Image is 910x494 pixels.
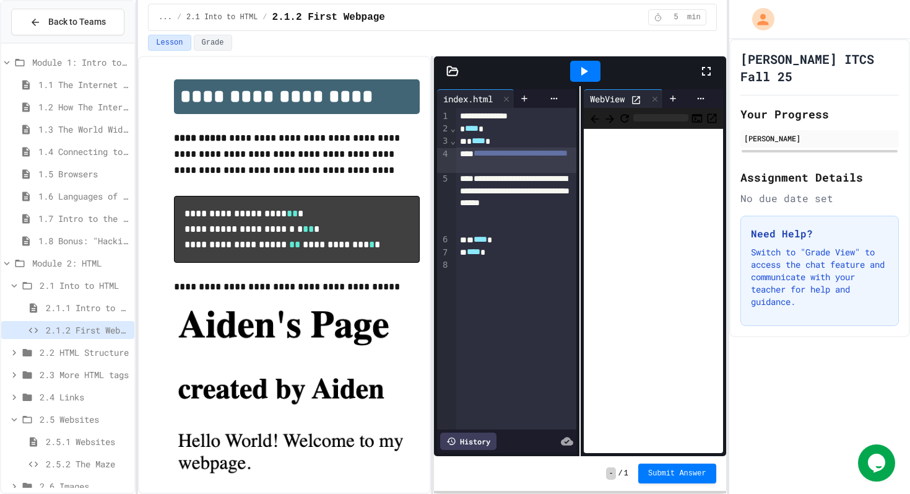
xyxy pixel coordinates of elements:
span: 1.7 Intro to the Web Review [38,212,129,225]
span: 2.1 Into to HTML [40,279,129,292]
button: Refresh [618,110,631,125]
span: 1 [624,469,628,479]
div: No due date set [740,191,899,206]
h2: Your Progress [740,105,899,123]
h1: [PERSON_NAME] ITCS Fall 25 [740,50,899,85]
div: index.html [437,89,514,108]
button: Submit Answer [638,464,716,483]
div: WebView [584,92,631,105]
iframe: chat widget [858,444,898,482]
span: 2.5 Websites [40,413,129,426]
span: 2.1.1 Intro to HTML [46,301,129,314]
iframe: Web Preview [584,129,723,453]
span: Submit Answer [648,469,706,479]
div: 6 [437,234,449,246]
button: Lesson [148,35,191,51]
span: 1.6 Languages of the Web [38,190,129,203]
div: 3 [437,135,449,148]
span: 1.8 Bonus: "Hacking" The Web [38,234,129,247]
span: Fold line [449,123,456,133]
span: 2.5.1 Websites [46,435,129,448]
span: Back [589,110,601,126]
button: Back to Teams [11,9,124,35]
div: 5 [437,173,449,234]
div: 8 [437,259,449,271]
span: Module 1: Intro to the Web [32,56,129,69]
div: [PERSON_NAME] [744,133,895,144]
button: Grade [194,35,232,51]
span: 1.4 Connecting to a Website [38,145,129,158]
span: Forward [604,110,616,126]
span: 1.3 The World Wide Web [38,123,129,136]
span: 2.6 Images [40,480,129,493]
span: 2.5.2 The Maze [46,457,129,470]
span: 1.1 The Internet and its Impact on Society [38,78,129,91]
span: 2.2 HTML Structure [40,346,129,359]
h3: Need Help? [751,226,888,241]
div: index.html [437,92,499,105]
div: 4 [437,148,449,174]
div: WebView [584,89,663,108]
span: / [177,12,181,22]
button: Open in new tab [706,110,718,125]
span: 2.1.2 First Webpage [272,10,385,25]
span: Back to Teams [48,15,106,29]
div: My Account [739,5,778,33]
span: / [618,469,623,479]
span: Module 2: HTML [32,257,129,270]
span: 5 [666,12,686,22]
div: 7 [437,247,449,259]
span: / [262,12,267,22]
button: Console [691,110,703,125]
span: 2.1 Into to HTML [186,12,258,22]
span: 2.1.2 First Webpage [46,324,129,337]
span: 1.5 Browsers [38,167,129,180]
span: 2.3 More HTML tags [40,368,129,381]
div: 1 [437,110,449,123]
span: 2.4 Links [40,390,129,404]
span: ... [158,12,172,22]
span: Fold line [449,136,456,146]
span: 1.2 How The Internet Works [38,100,129,113]
div: 2 [437,123,449,135]
p: Switch to "Grade View" to access the chat feature and communicate with your teacher for help and ... [751,246,888,308]
span: - [606,467,615,480]
div: History [440,433,496,450]
span: min [687,12,701,22]
h2: Assignment Details [740,169,899,186]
